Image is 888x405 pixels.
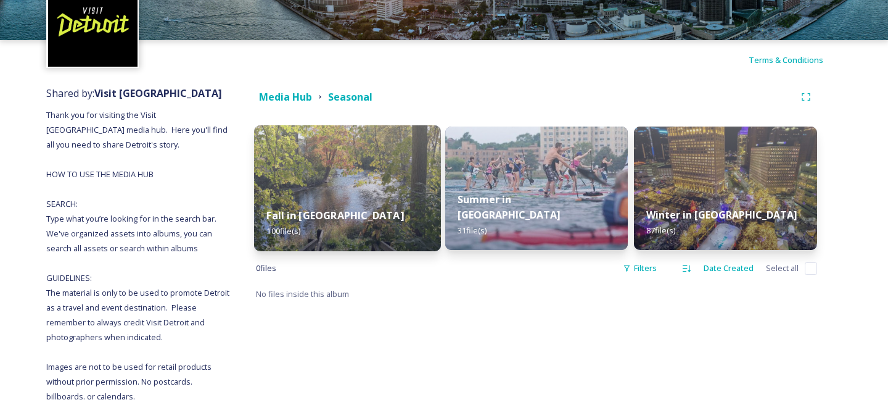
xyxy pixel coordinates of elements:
[697,256,760,280] div: Date Created
[617,256,663,280] div: Filters
[94,86,222,100] strong: Visit [GEOGRAPHIC_DATA]
[445,127,628,250] img: 8cff49eb-e5f3-4b61-aa11-c90f8226c282.jpg
[458,193,561,222] strong: Summer in [GEOGRAPHIC_DATA]
[256,262,276,274] span: 0 file s
[266,209,403,222] strong: Fall in [GEOGRAPHIC_DATA]
[46,109,231,402] span: Thank you for visiting the Visit [GEOGRAPHIC_DATA] media hub. Here you'll find all you need to sh...
[646,208,797,222] strong: Winter in [GEOGRAPHIC_DATA]
[646,225,675,236] span: 87 file(s)
[328,90,372,104] strong: Seasonal
[254,125,441,251] img: 12d01441-c2ce-4ba7-976c-d954ebc9ef8d.jpg
[266,225,300,236] span: 100 file(s)
[458,225,487,236] span: 31 file(s)
[634,127,817,250] img: Tree%2520Lighting.jpg
[256,288,349,299] span: No files inside this album
[749,52,842,67] a: Terms & Conditions
[766,262,799,274] span: Select all
[259,90,312,104] strong: Media Hub
[46,86,222,100] span: Shared by:
[749,54,823,65] span: Terms & Conditions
